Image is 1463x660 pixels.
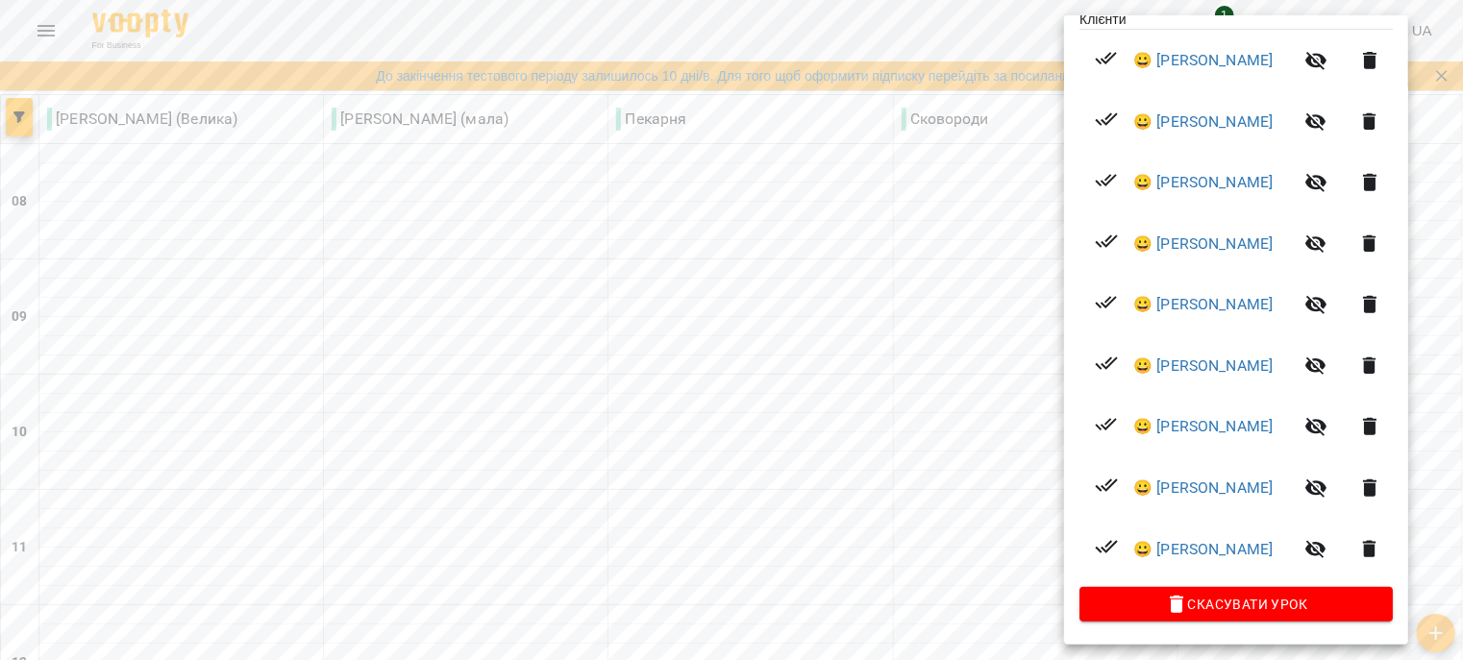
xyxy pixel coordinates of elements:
[1133,354,1273,378] a: 😀 [PERSON_NAME]
[1095,474,1118,497] svg: Візит сплачено
[1133,110,1273,134] a: 😀 [PERSON_NAME]
[1095,169,1118,192] svg: Візит сплачено
[1133,415,1273,438] a: 😀 [PERSON_NAME]
[1095,291,1118,314] svg: Візит сплачено
[1079,10,1393,587] ul: Клієнти
[1095,47,1118,70] svg: Візит сплачено
[1079,587,1393,622] button: Скасувати Урок
[1095,535,1118,558] svg: Візит сплачено
[1133,232,1273,256] a: 😀 [PERSON_NAME]
[1095,593,1377,616] span: Скасувати Урок
[1095,108,1118,131] svg: Візит сплачено
[1095,230,1118,253] svg: Візит сплачено
[1133,538,1273,561] a: 😀 [PERSON_NAME]
[1133,477,1273,500] a: 😀 [PERSON_NAME]
[1133,49,1273,72] a: 😀 [PERSON_NAME]
[1095,352,1118,375] svg: Візит сплачено
[1133,171,1273,194] a: 😀 [PERSON_NAME]
[1133,293,1273,316] a: 😀 [PERSON_NAME]
[1095,413,1118,436] svg: Візит сплачено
